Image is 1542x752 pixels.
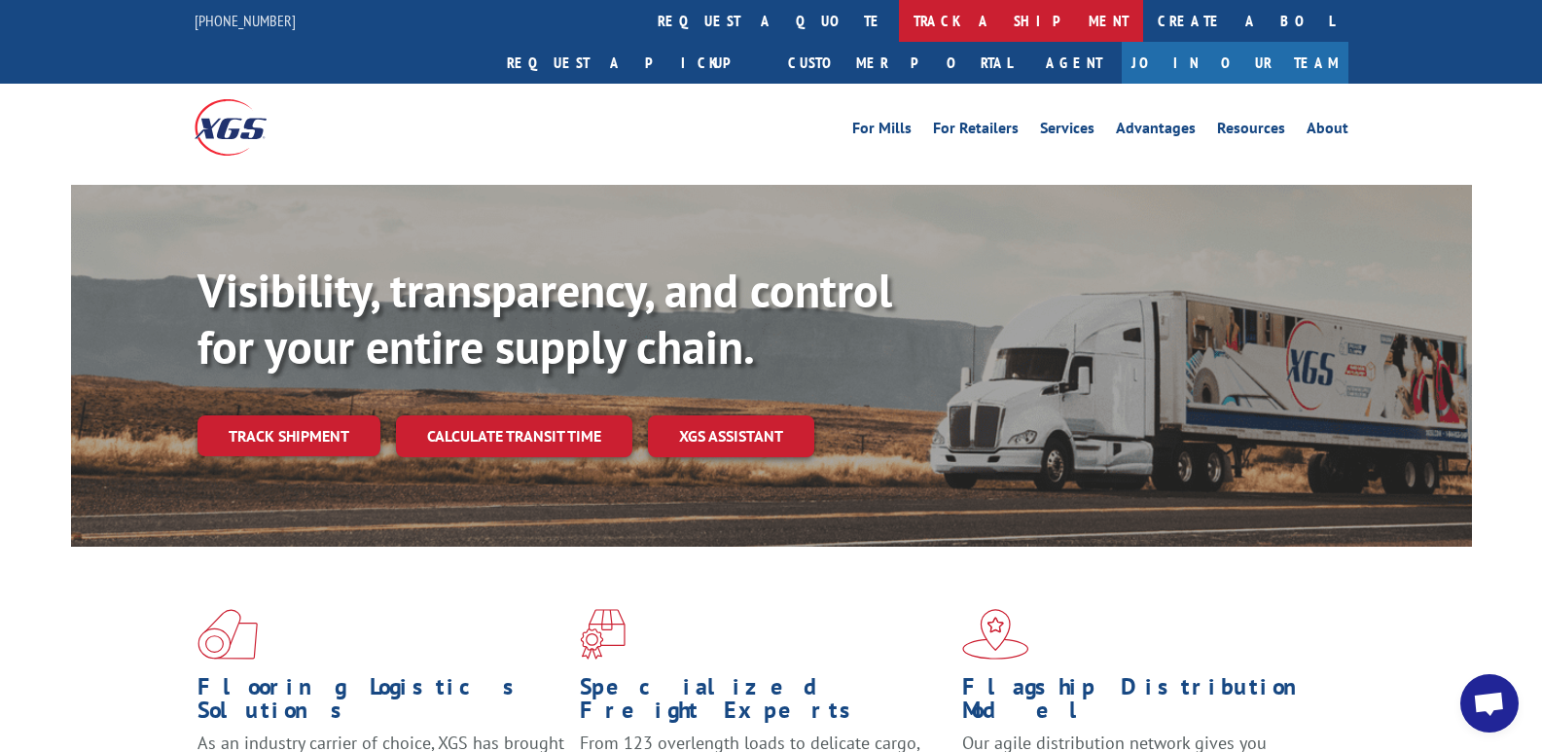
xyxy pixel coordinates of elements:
[1217,121,1285,142] a: Resources
[773,42,1026,84] a: Customer Portal
[852,121,912,142] a: For Mills
[1460,674,1519,733] div: Open chat
[197,609,258,660] img: xgs-icon-total-supply-chain-intelligence-red
[1307,121,1348,142] a: About
[396,415,632,457] a: Calculate transit time
[197,415,380,456] a: Track shipment
[962,675,1330,732] h1: Flagship Distribution Model
[1026,42,1122,84] a: Agent
[580,609,626,660] img: xgs-icon-focused-on-flooring-red
[195,11,296,30] a: [PHONE_NUMBER]
[962,609,1029,660] img: xgs-icon-flagship-distribution-model-red
[1116,121,1196,142] a: Advantages
[933,121,1019,142] a: For Retailers
[1040,121,1094,142] a: Services
[1122,42,1348,84] a: Join Our Team
[197,260,892,376] b: Visibility, transparency, and control for your entire supply chain.
[197,675,565,732] h1: Flooring Logistics Solutions
[492,42,773,84] a: Request a pickup
[648,415,814,457] a: XGS ASSISTANT
[580,675,948,732] h1: Specialized Freight Experts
